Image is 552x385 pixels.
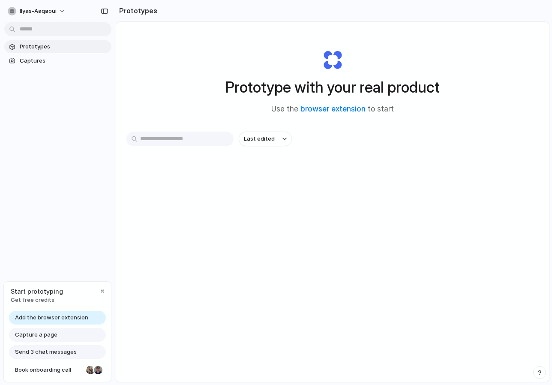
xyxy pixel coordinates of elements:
[85,365,96,375] div: Nicole Kubica
[4,54,111,67] a: Captures
[20,7,57,15] span: ilyas-aaqaoui
[225,76,440,99] h1: Prototype with your real product
[4,40,111,53] a: Prototypes
[11,287,63,296] span: Start prototyping
[93,365,103,375] div: Christian Iacullo
[300,105,366,113] a: browser extension
[15,313,88,322] span: Add the browser extension
[15,331,57,339] span: Capture a page
[4,4,70,18] button: ilyas-aaqaoui
[15,366,83,374] span: Book onboarding call
[20,57,108,65] span: Captures
[20,42,108,51] span: Prototypes
[271,104,394,115] span: Use the to start
[9,363,106,377] a: Book onboarding call
[244,135,275,143] span: Last edited
[11,296,63,304] span: Get free credits
[15,348,77,356] span: Send 3 chat messages
[239,132,292,146] button: Last edited
[116,6,157,16] h2: Prototypes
